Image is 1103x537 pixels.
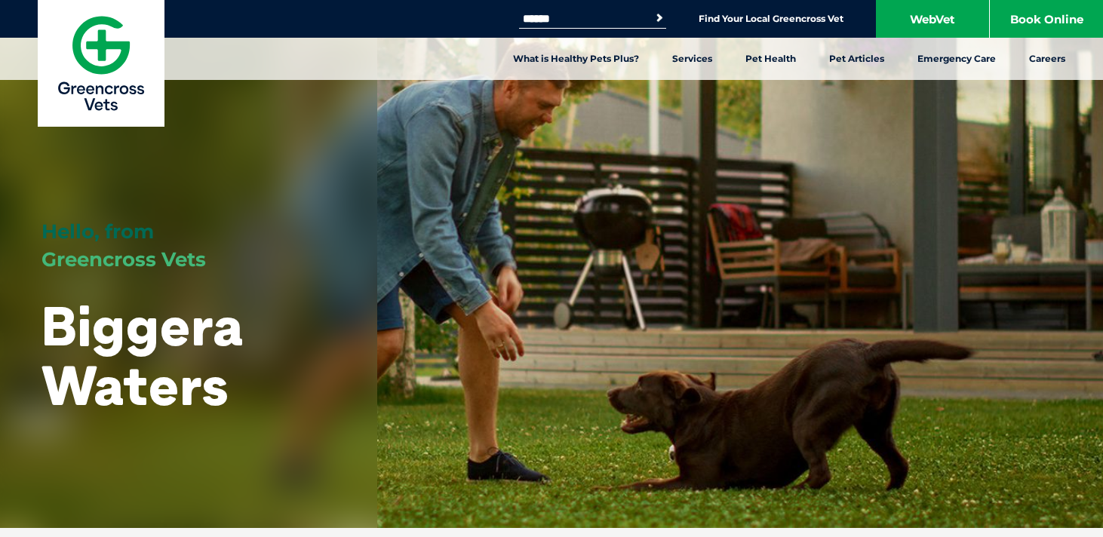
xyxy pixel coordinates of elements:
a: Emergency Care [901,38,1012,80]
a: What is Healthy Pets Plus? [496,38,656,80]
button: Search [652,11,667,26]
a: Services [656,38,729,80]
a: Pet Health [729,38,813,80]
a: Find Your Local Greencross Vet [699,13,843,25]
a: Careers [1012,38,1082,80]
h1: Biggera Waters [41,296,336,415]
span: Hello, from [41,219,154,244]
span: Greencross Vets [41,247,206,272]
a: Pet Articles [813,38,901,80]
